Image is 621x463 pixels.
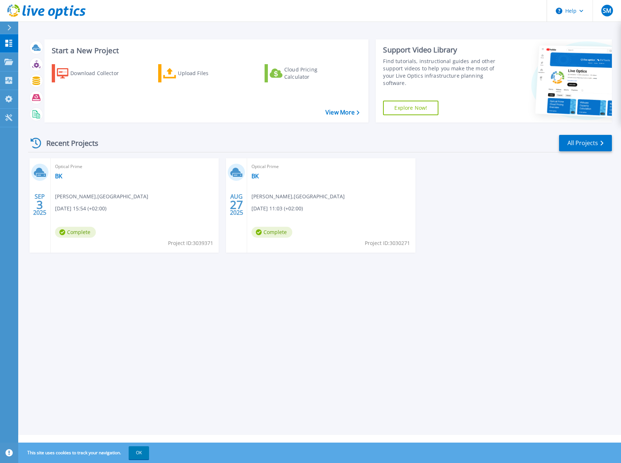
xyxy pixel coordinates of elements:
[230,202,243,208] span: 27
[33,191,47,218] div: SEP 2025
[55,172,62,180] a: BK
[383,45,503,55] div: Support Video Library
[559,135,612,151] a: All Projects
[265,64,346,82] a: Cloud Pricing Calculator
[251,192,345,201] span: [PERSON_NAME] , [GEOGRAPHIC_DATA]
[129,446,149,459] button: OK
[55,192,148,201] span: [PERSON_NAME] , [GEOGRAPHIC_DATA]
[36,202,43,208] span: 3
[284,66,343,81] div: Cloud Pricing Calculator
[325,109,359,116] a: View More
[52,47,359,55] h3: Start a New Project
[28,134,108,152] div: Recent Projects
[251,172,259,180] a: BK
[20,446,149,459] span: This site uses cookies to track your navigation.
[603,8,611,13] span: SM
[251,163,411,171] span: Optical Prime
[55,205,106,213] span: [DATE] 15:54 (+02:00)
[230,191,243,218] div: AUG 2025
[52,64,133,82] a: Download Collector
[365,239,410,247] span: Project ID: 3030271
[158,64,239,82] a: Upload Files
[178,66,236,81] div: Upload Files
[383,101,438,115] a: Explore Now!
[251,205,303,213] span: [DATE] 11:03 (+02:00)
[70,66,129,81] div: Download Collector
[55,227,96,238] span: Complete
[251,227,292,238] span: Complete
[383,58,503,87] div: Find tutorials, instructional guides and other support videos to help you make the most of your L...
[168,239,213,247] span: Project ID: 3039371
[55,163,214,171] span: Optical Prime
